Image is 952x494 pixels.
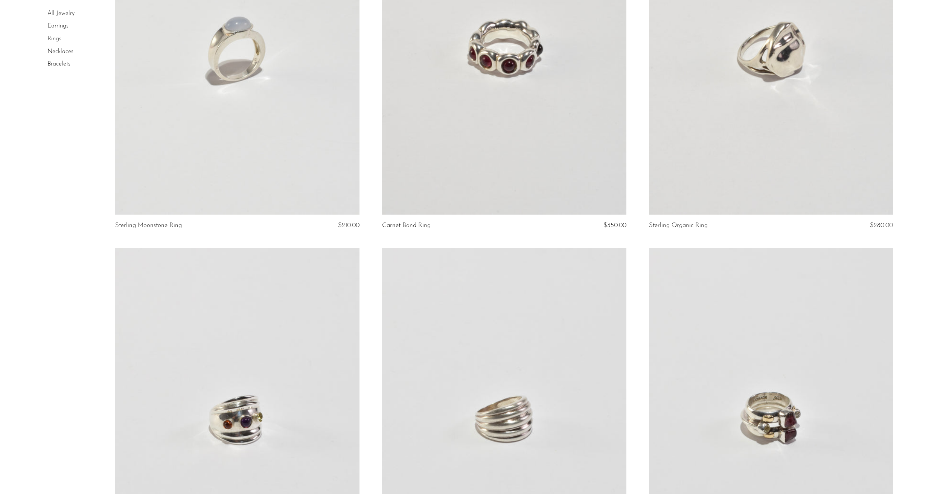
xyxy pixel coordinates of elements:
a: Sterling Organic Ring [649,222,708,229]
a: Sterling Moonstone Ring [115,222,182,229]
a: Garnet Band Ring [382,222,431,229]
span: $280.00 [870,222,893,229]
a: Rings [47,36,61,42]
span: $210.00 [338,222,359,229]
span: $350.00 [603,222,626,229]
a: All Jewelry [47,11,75,17]
a: Earrings [47,23,69,29]
a: Necklaces [47,49,73,55]
a: Bracelets [47,61,70,67]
